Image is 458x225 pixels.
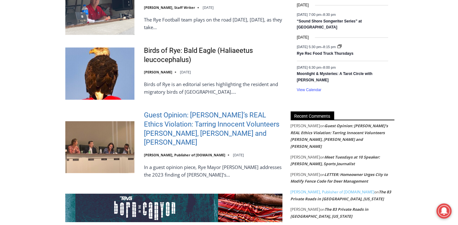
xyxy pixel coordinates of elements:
time: [DATE] [297,2,309,8]
footer: on [291,189,395,202]
p: Birds of Rye is an editorial series highlighting the resident and migratory birds of [GEOGRAPHIC_... [144,80,283,96]
span: [PERSON_NAME] [291,123,320,128]
time: [DATE] [203,5,214,10]
time: [DATE] [180,70,191,74]
span: [DATE] 6:30 pm [297,65,321,69]
span: [DATE] 7:00 pm [297,13,321,16]
footer: on [291,154,395,167]
a: “Sound Shore Songwriter Series” at [GEOGRAPHIC_DATA] [297,19,362,30]
span: [PERSON_NAME] [291,154,320,160]
span: 8:00 pm [323,65,336,69]
a: Moonlight & Mysteries: A Tarot Circle with [PERSON_NAME] [297,72,373,83]
span: 8:30 pm [323,13,336,16]
a: View Calendar [297,88,322,92]
a: Birds of Rye: Bald Eagle (Haliaeetus leucocephalus) [144,46,283,64]
time: [DATE] [297,34,309,41]
footer: on [291,122,395,150]
time: [DATE] [233,153,244,157]
span: Intern @ [DOMAIN_NAME] [165,63,293,77]
span: [DATE] 5:30 pm [297,45,321,49]
a: Intern @ [DOMAIN_NAME] [152,61,306,79]
span: [PERSON_NAME] [291,207,320,212]
time: – [297,65,336,69]
p: In a guest opinion piece, Rye Mayor [PERSON_NAME] addresses the 2023 finding of [PERSON_NAME]’s… [144,163,283,178]
img: Guest Opinion: Rye’s REAL Ethics Violation: Tarring Innocent Volunteers Carolina Johnson, Julie S... [65,121,134,173]
span: Recent Comments [291,111,334,120]
a: Guest Opinion: [PERSON_NAME]’s REAL Ethics Violation: Tarring Innocent Volunteers [PERSON_NAME], ... [291,123,388,149]
a: Rye Rec Food Truck Thursdays [297,51,354,56]
span: [PERSON_NAME] [291,172,320,177]
a: LETTER: Homeowner Urges City to Modify Fence Code for Deer Management [291,172,388,184]
a: Meet Tuesdays at 10 Speaker: [PERSON_NAME], Sports Journalist [291,154,380,167]
time: – [297,45,337,49]
a: [PERSON_NAME] [144,70,172,74]
a: Guest Opinion: [PERSON_NAME]’s REAL Ethics Violation: Tarring Innocent Volunteers [PERSON_NAME], ... [144,111,283,147]
span: 8:15 pm [323,45,336,49]
a: [PERSON_NAME], Publisher of [DOMAIN_NAME] [291,189,375,195]
time: – [297,13,336,16]
a: The 83 Private Roads in [GEOGRAPHIC_DATA], [US_STATE] [291,207,369,219]
footer: on [291,206,395,220]
a: [PERSON_NAME], Publisher of [DOMAIN_NAME] [144,153,225,157]
div: "At the 10am stand-up meeting, each intern gets a chance to take [PERSON_NAME] and the other inte... [159,0,298,61]
p: The Rye Football team plays on the road [DATE], [DATE], as they take… [144,16,283,31]
img: Birds of Rye: Bald Eagle (Haliaeetus leucocephalus) [65,47,134,99]
a: The 83 Private Roads in [GEOGRAPHIC_DATA], [US_STATE] [291,189,391,202]
footer: on [291,171,395,185]
a: [PERSON_NAME], Staff Writer [144,5,195,10]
